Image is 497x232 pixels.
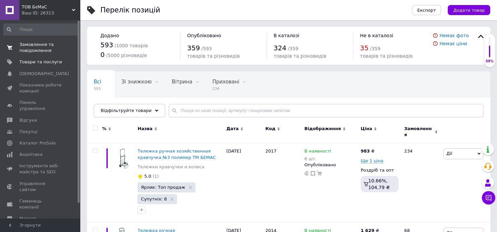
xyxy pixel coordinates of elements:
[404,126,433,138] span: Замовлення
[417,8,436,13] span: Експорт
[19,181,62,193] span: Управління сайтом
[265,149,276,154] span: 2017
[101,108,152,113] span: Відфільтруйте товари
[169,104,484,117] input: Пошук по назві позиції, артикулу і пошуковим запитам
[22,10,80,16] div: Ваш ID: 26313
[453,8,485,13] span: Додати товар
[100,33,119,38] span: Додано
[94,79,101,85] span: Всі
[187,33,221,38] span: Опубліковано
[19,129,37,135] span: Покупці
[138,149,216,160] a: Тележка ручная хозяйственная кравчучка №3 полимер ТМ БЕМАС
[19,71,69,77] span: [DEMOGRAPHIC_DATA]
[187,53,240,59] span: товарів та різновидів
[274,33,300,38] span: В каталозі
[22,4,72,10] span: ТОВ БєМаС
[19,140,56,146] span: Каталог ProSale
[368,178,390,190] span: 10.66%, 104.79 ₴
[19,100,62,112] span: Панель управління
[361,158,384,164] span: Ще 1 ціна
[225,143,264,223] div: [DATE]
[305,156,331,161] div: 6 шт.
[448,5,490,15] button: Додати товар
[305,126,341,132] span: Відображення
[94,104,129,110] span: Опубліковані
[19,42,62,54] span: Замовлення та повідомлення
[114,43,148,48] span: / 1000 товарів
[446,151,452,156] span: Дії
[213,79,240,85] span: Приховані
[265,126,275,132] span: Код
[305,149,331,156] span: В наявності
[226,126,239,132] span: Дата
[138,164,204,170] a: Тележки кравчучки и колеса
[361,126,372,132] span: Ціна
[201,46,212,51] span: / 593
[360,53,413,59] span: товарів та різновидів
[106,53,147,58] span: / 5000 різновидів
[3,23,79,36] input: Пошук
[19,216,36,222] span: Маркет
[187,44,200,52] span: 359
[114,148,134,169] img: Тележка ручная хозяйственная кравчучка №3 полимер ТМ БЕМАС
[19,163,62,175] span: Інструменти веб-майстра та SEO
[361,148,375,154] div: ₴
[288,46,298,51] span: / 359
[412,5,441,15] button: Експорт
[141,197,167,201] span: Супутніх: 8
[213,86,240,91] span: 234
[100,51,105,59] span: 0
[19,198,62,210] span: Гаманець компанії
[172,79,192,85] span: Вітрина
[400,143,442,223] div: 234
[439,41,467,46] a: Немає ціни
[305,162,357,168] div: Опубліковано
[19,82,62,94] span: Показники роботи компанії
[360,44,368,52] span: 35
[121,79,152,85] span: Зі знижкою
[484,59,495,64] div: 59%
[19,152,43,158] span: Аналітика
[94,86,101,91] span: 593
[274,53,326,59] span: товарів та різновидів
[361,167,399,173] div: Роздріб та опт
[360,33,393,38] span: Не в каталозі
[153,174,159,179] span: (1)
[100,7,160,14] div: Перелік позицій
[370,46,381,51] span: / 359
[138,126,152,132] span: Назва
[141,185,185,189] span: Ярлик: Топ продаж
[19,117,37,123] span: Відгуки
[19,59,62,65] span: Товари та послуги
[144,174,151,179] span: 5.0
[439,33,469,38] a: Немає фото
[102,126,106,132] span: %
[100,41,113,49] span: 593
[482,191,495,205] button: Чат з покупцем
[361,149,370,154] b: 983
[274,44,286,52] span: 324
